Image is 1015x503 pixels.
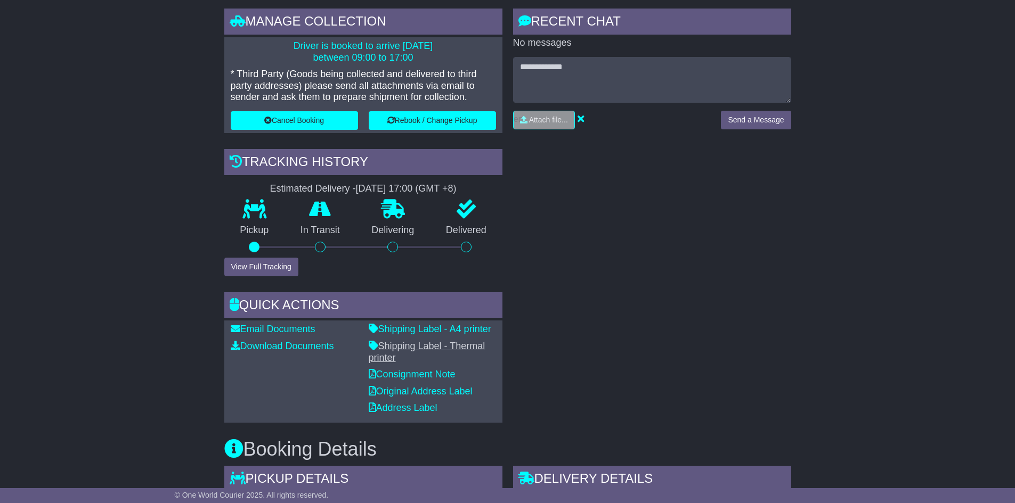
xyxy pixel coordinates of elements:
div: [DATE] 17:00 (GMT +8) [356,183,457,195]
div: Delivery Details [513,466,791,494]
button: View Full Tracking [224,258,298,276]
p: No messages [513,37,791,49]
a: Shipping Label - A4 printer [369,324,491,334]
div: Estimated Delivery - [224,183,502,195]
a: Address Label [369,402,437,413]
p: Delivering [356,225,431,236]
button: Cancel Booking [231,111,358,130]
button: Rebook / Change Pickup [369,111,496,130]
p: * Third Party (Goods being collected and delivered to third party addresses) please send all atta... [231,69,496,103]
a: Consignment Note [369,369,456,380]
div: Pickup Details [224,466,502,494]
a: Email Documents [231,324,315,334]
div: RECENT CHAT [513,9,791,37]
button: Send a Message [721,111,791,129]
p: In Transit [285,225,356,236]
h3: Booking Details [224,439,791,460]
a: Download Documents [231,341,334,351]
p: Driver is booked to arrive [DATE] between 09:00 to 17:00 [231,40,496,63]
a: Original Address Label [369,386,473,397]
div: Quick Actions [224,292,502,321]
span: © One World Courier 2025. All rights reserved. [175,491,329,499]
p: Pickup [224,225,285,236]
div: Tracking history [224,149,502,178]
p: Delivered [430,225,502,236]
div: Manage collection [224,9,502,37]
a: Shipping Label - Thermal printer [369,341,485,363]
